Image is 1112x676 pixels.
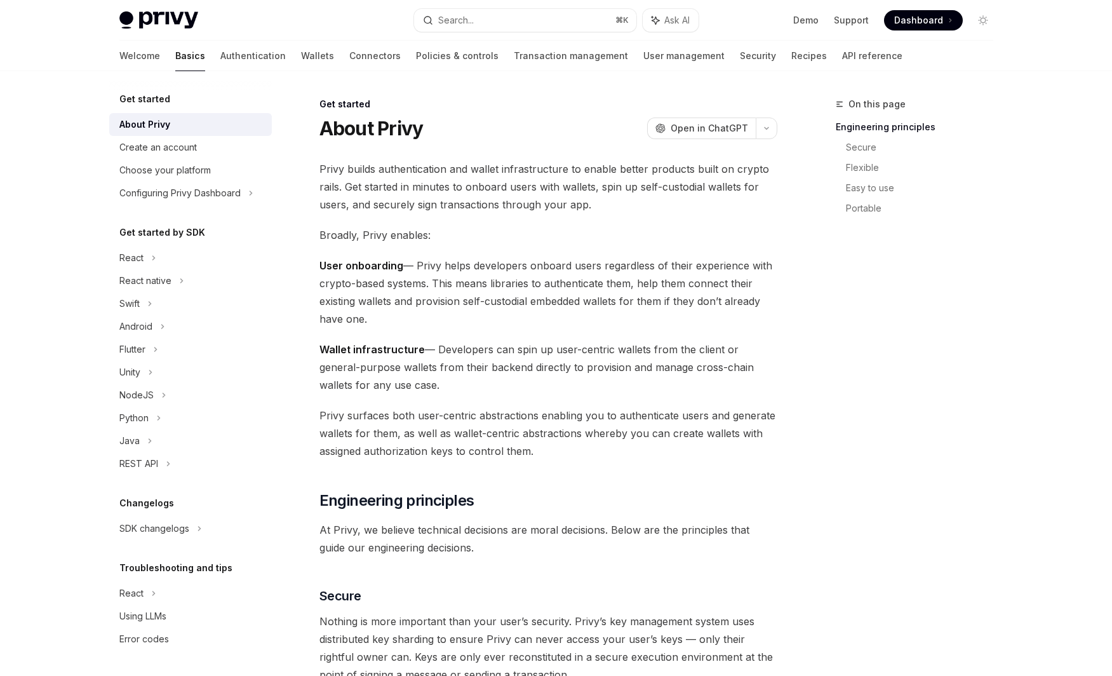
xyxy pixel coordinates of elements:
[119,91,170,107] h5: Get started
[647,118,756,139] button: Open in ChatGPT
[220,41,286,71] a: Authentication
[109,159,272,182] a: Choose your platform
[301,41,334,71] a: Wallets
[119,250,144,266] div: React
[119,632,169,647] div: Error codes
[514,41,628,71] a: Transaction management
[319,407,777,460] span: Privy surfaces both user-centric abstractions enabling you to authenticate users and generate wal...
[319,160,777,213] span: Privy builds authentication and wallet infrastructure to enable better products built on crypto r...
[119,342,145,357] div: Flutter
[119,186,241,201] div: Configuring Privy Dashboard
[884,10,963,30] a: Dashboard
[109,136,272,159] a: Create an account
[319,343,425,356] strong: Wallet infrastructure
[834,14,869,27] a: Support
[109,628,272,651] a: Error codes
[349,41,401,71] a: Connectors
[119,496,174,511] h5: Changelogs
[119,388,154,403] div: NodeJS
[119,410,149,426] div: Python
[119,319,152,334] div: Android
[319,341,777,394] span: — Developers can spin up user-centric wallets from the client or general-purpose wallets from the...
[119,273,171,288] div: React native
[836,117,1003,137] a: Engineering principles
[319,226,777,244] span: Broadly, Privy enables:
[643,41,725,71] a: User management
[119,11,198,29] img: light logo
[846,137,1003,158] a: Secure
[119,521,189,536] div: SDK changelogs
[319,257,777,328] span: — Privy helps developers onboard users regardless of their experience with crypto-based systems. ...
[319,259,403,272] strong: User onboarding
[643,9,699,32] button: Ask AI
[119,117,170,132] div: About Privy
[319,490,474,511] span: Engineering principles
[416,41,499,71] a: Policies & controls
[319,521,777,557] span: At Privy, we believe technical decisions are moral decisions. Below are the principles that guide...
[119,586,144,601] div: React
[791,41,827,71] a: Recipes
[319,587,361,605] span: Secure
[119,296,140,311] div: Swift
[119,456,158,471] div: REST API
[109,113,272,136] a: About Privy
[846,178,1003,198] a: Easy to use
[119,433,140,449] div: Java
[671,122,748,135] span: Open in ChatGPT
[894,14,943,27] span: Dashboard
[615,15,629,25] span: ⌘ K
[319,117,424,140] h1: About Privy
[109,605,272,628] a: Using LLMs
[848,97,906,112] span: On this page
[119,225,205,240] h5: Get started by SDK
[119,163,211,178] div: Choose your platform
[119,365,140,380] div: Unity
[319,98,777,111] div: Get started
[846,158,1003,178] a: Flexible
[846,198,1003,219] a: Portable
[973,10,993,30] button: Toggle dark mode
[740,41,776,71] a: Security
[175,41,205,71] a: Basics
[664,14,690,27] span: Ask AI
[438,13,474,28] div: Search...
[119,140,197,155] div: Create an account
[842,41,902,71] a: API reference
[119,41,160,71] a: Welcome
[793,14,819,27] a: Demo
[119,560,232,576] h5: Troubleshooting and tips
[119,609,166,624] div: Using LLMs
[414,9,636,32] button: Search...⌘K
